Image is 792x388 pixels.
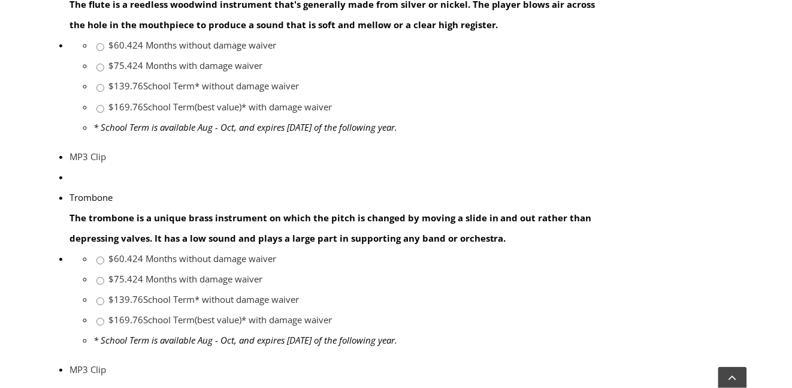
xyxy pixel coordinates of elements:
[108,293,143,305] span: $139.76
[108,314,143,326] span: $169.76
[108,59,138,71] span: $75.42
[93,334,397,346] em: * School Term is available Aug - Oct, and expires [DATE] of the following year.
[108,293,299,305] a: $139.76School Term* without damage waiver
[108,273,138,285] span: $75.42
[108,39,276,51] a: $60.424 Months without damage waiver
[69,363,106,375] a: MP3 Clip
[108,39,138,51] span: $60.42
[108,314,332,326] a: $169.76School Term(best value)* with damage waiver
[108,80,143,92] span: $139.76
[108,101,332,113] a: $169.76School Term(best value)* with damage waiver
[108,252,138,264] span: $60.42
[108,80,299,92] a: $139.76School Term* without damage waiver
[108,59,262,71] a: $75.424 Months with damage waiver
[108,252,276,264] a: $60.424 Months without damage waiver
[108,101,143,113] span: $169.76
[93,121,397,133] em: * School Term is available Aug - Oct, and expires [DATE] of the following year.
[69,212,592,244] strong: The trombone is a unique brass instrument on which the pitch is changed by moving a slide in and ...
[69,187,601,207] div: Trombone
[108,273,262,285] a: $75.424 Months with damage waiver
[69,151,106,163] a: MP3 Clip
